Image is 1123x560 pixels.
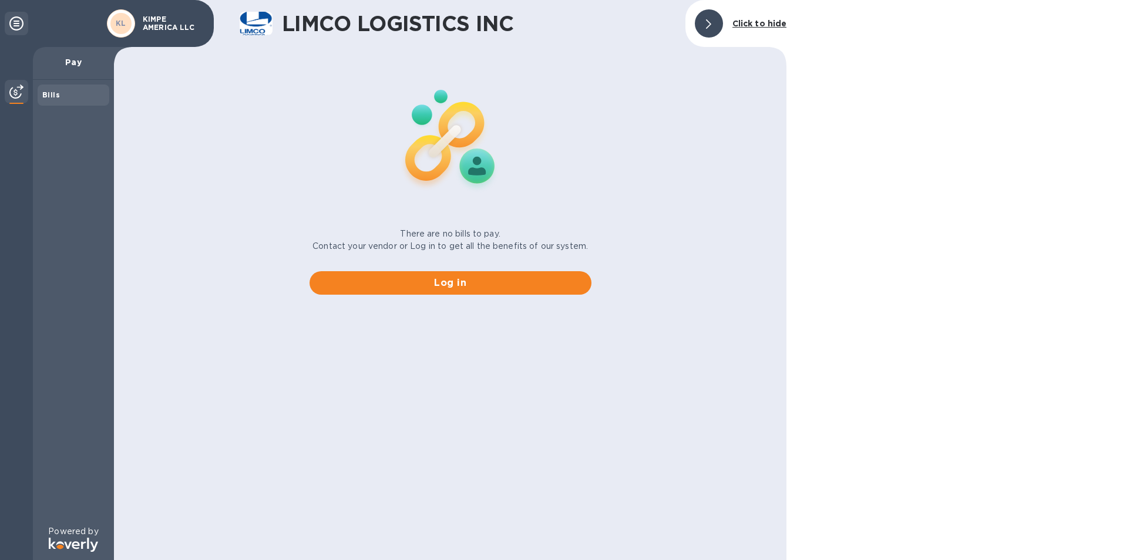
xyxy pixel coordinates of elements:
h1: LIMCO LOGISTICS INC [282,11,676,36]
span: Log in [319,276,582,290]
b: Bills [42,90,60,99]
p: KIMPE AMERICA LLC [143,15,201,32]
b: Click to hide [732,19,787,28]
button: Log in [310,271,591,295]
p: Powered by [48,525,98,538]
img: Logo [49,538,98,552]
p: Pay [42,56,105,68]
b: KL [116,19,126,28]
p: There are no bills to pay. Contact your vendor or Log in to get all the benefits of our system. [312,228,588,252]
